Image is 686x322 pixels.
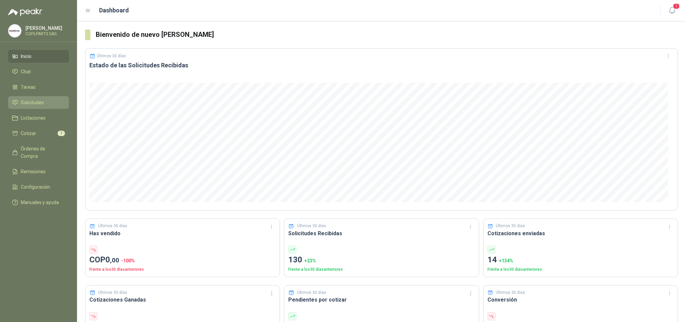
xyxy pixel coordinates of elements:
h3: Bienvenido de nuevo [PERSON_NAME] [96,29,678,40]
h3: Cotizaciones Ganadas [89,296,276,304]
p: Últimos 30 días [97,54,126,58]
p: Frente a los 30 días anteriores [89,266,276,273]
p: Últimos 30 días [98,289,127,296]
a: Chat [8,65,69,78]
span: Licitaciones [21,114,46,122]
span: Chat [21,68,31,75]
a: Inicio [8,50,69,63]
p: 130 [288,254,474,266]
p: Últimos 30 días [297,289,326,296]
h1: Dashboard [99,6,129,15]
p: [PERSON_NAME] [25,26,67,30]
span: Tareas [21,83,35,91]
a: Cotizar7 [8,127,69,140]
span: Remisiones [21,168,46,175]
a: Solicitudes [8,96,69,109]
h3: Solicitudes Recibidas [288,229,474,238]
p: 14 [487,254,674,266]
span: Solicitudes [21,99,44,106]
img: Logo peakr [8,8,42,16]
span: -100 % [121,258,135,263]
h3: Cotizaciones enviadas [487,229,674,238]
span: Manuales y ayuda [21,199,59,206]
p: Últimos 30 días [98,223,127,229]
p: Últimos 30 días [297,223,326,229]
span: 1 [673,3,680,9]
a: Órdenes de Compra [8,142,69,163]
span: Configuración [21,183,50,191]
span: Inicio [21,53,31,60]
img: Company Logo [8,24,21,37]
h3: Has vendido [89,229,276,238]
h3: Estado de las Solicitudes Recibidas [89,61,674,69]
span: Órdenes de Compra [21,145,63,160]
h3: Pendientes por cotizar [288,296,474,304]
a: Manuales y ayuda [8,196,69,209]
span: Cotizar [21,130,36,137]
p: Frente a los 30 días anteriores [487,266,674,273]
span: ,00 [110,256,119,264]
span: + 134 % [499,258,513,263]
span: 7 [58,131,65,136]
a: Tareas [8,81,69,93]
span: 0 [105,255,119,264]
button: 1 [666,5,678,17]
a: Configuración [8,181,69,193]
p: COFILPARTS SAS [25,32,67,36]
p: Últimos 30 días [496,223,525,229]
p: COP [89,254,276,266]
p: Últimos 30 días [496,289,525,296]
a: Remisiones [8,165,69,178]
h3: Conversión [487,296,674,304]
a: Licitaciones [8,112,69,124]
p: Frente a los 30 días anteriores [288,266,474,273]
span: + 23 % [304,258,316,263]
